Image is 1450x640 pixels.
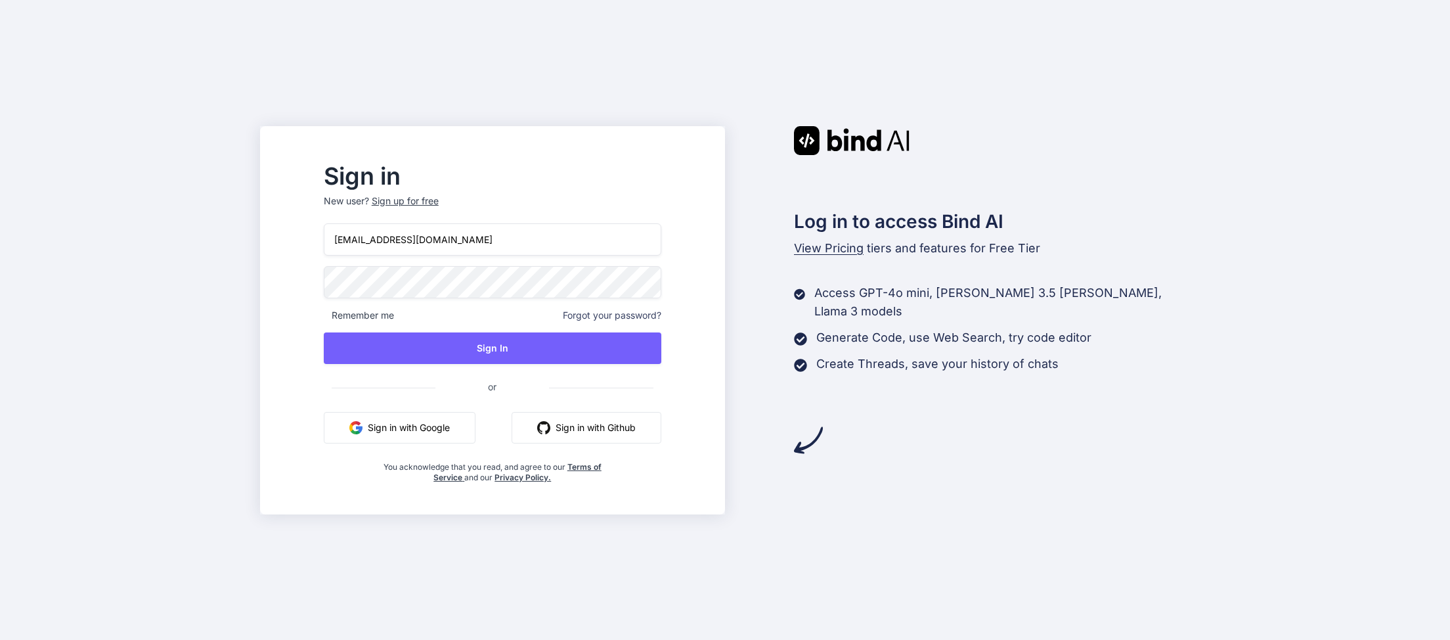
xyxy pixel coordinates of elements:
[794,241,864,255] span: View Pricing
[324,309,394,322] span: Remember me
[324,194,661,223] p: New user?
[324,166,661,187] h2: Sign in
[794,208,1191,235] h2: Log in to access Bind AI
[372,194,439,208] div: Sign up for free
[537,421,550,434] img: github
[794,126,910,155] img: Bind AI logo
[324,223,661,256] input: Login or Email
[794,239,1191,258] p: tiers and features for Free Tier
[816,355,1059,373] p: Create Threads, save your history of chats
[563,309,661,322] span: Forgot your password?
[794,426,823,455] img: arrow
[380,454,605,483] div: You acknowledge that you read, and agree to our and our
[816,329,1091,347] p: Generate Code, use Web Search, try code editor
[324,412,475,444] button: Sign in with Google
[433,462,602,482] a: Terms of Service
[324,332,661,364] button: Sign In
[435,371,549,403] span: or
[349,421,362,434] img: google
[814,284,1190,321] p: Access GPT-4o mini, [PERSON_NAME] 3.5 [PERSON_NAME], Llama 3 models
[494,472,551,482] a: Privacy Policy.
[512,412,661,444] button: Sign in with Github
